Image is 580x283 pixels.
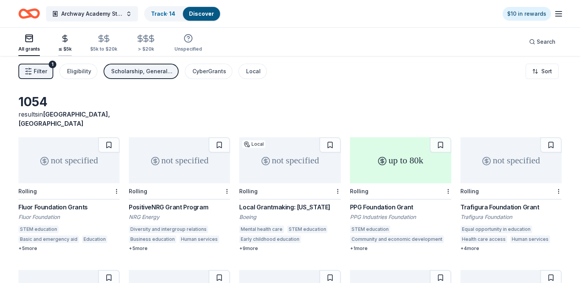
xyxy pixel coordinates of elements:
[460,213,562,221] div: Trafigura Foundation
[18,110,110,127] span: in
[90,31,117,56] button: $5k to $20k
[18,110,110,127] span: [GEOGRAPHIC_DATA], [GEOGRAPHIC_DATA]
[239,202,340,212] div: Local Grantmaking: [US_STATE]
[111,67,173,76] div: Scholarship, General operations, Education
[460,188,479,194] div: Rolling
[136,31,156,56] button: > $20k
[350,188,368,194] div: Rolling
[18,94,120,110] div: 1054
[18,137,120,183] div: not specified
[129,202,230,212] div: PositiveNRG Grant Program
[174,31,202,56] button: Unspecified
[238,64,267,79] button: Local
[526,64,559,79] button: Sort
[18,31,40,56] button: All grants
[67,67,91,76] div: Eligibility
[239,137,340,183] div: not specified
[18,64,53,79] button: Filter1
[18,188,37,194] div: Rolling
[129,235,176,243] div: Business education
[192,67,226,76] div: CyberGrants
[104,64,179,79] button: Scholarship, General operations, Education
[179,235,219,243] div: Human services
[129,188,147,194] div: Rolling
[350,137,451,252] a: up to 80kRollingPPG Foundation GrantPPG Industries FoundationSTEM educationCommunity and economic...
[18,213,120,221] div: Fluor Foundation
[129,137,230,183] div: not specified
[537,37,555,46] span: Search
[18,110,120,128] div: results
[239,188,258,194] div: Rolling
[239,235,301,243] div: Early childhood education
[18,245,120,252] div: + 5 more
[18,137,120,252] a: not specifiedRollingFluor Foundation GrantsFluor FoundationSTEM educationBasic and emergency aidE...
[90,46,117,52] div: $5k to $20k
[523,34,562,49] button: Search
[350,137,451,183] div: up to 80k
[129,213,230,221] div: NRG Energy
[59,64,97,79] button: Eligibility
[185,64,232,79] button: CyberGrants
[129,225,208,233] div: Diversity and intergroup relations
[151,10,175,17] a: Track· 14
[136,46,156,52] div: > $20k
[239,225,284,233] div: Mental health care
[58,46,72,52] div: ≤ $5k
[129,245,230,252] div: + 5 more
[460,137,562,183] div: not specified
[174,46,202,52] div: Unspecified
[18,225,59,233] div: STEM education
[350,235,444,243] div: Community and economic development
[246,67,261,76] div: Local
[144,6,221,21] button: Track· 14Discover
[46,6,138,21] button: Archway Academy Student Fund
[503,7,551,21] a: $10 in rewards
[460,245,562,252] div: + 4 more
[18,46,40,52] div: All grants
[350,213,451,221] div: PPG Industries Foundation
[350,202,451,212] div: PPG Foundation Grant
[189,10,214,17] a: Discover
[287,225,327,233] div: STEM education
[350,245,451,252] div: + 1 more
[18,202,120,212] div: Fluor Foundation Grants
[510,235,550,243] div: Human services
[129,137,230,252] a: not specifiedRollingPositiveNRG Grant ProgramNRG EnergyDiversity and intergroup relationsBusiness...
[460,235,507,243] div: Health care access
[242,140,265,148] div: Local
[82,235,107,243] div: Education
[350,225,390,233] div: STEM education
[61,9,123,18] span: Archway Academy Student Fund
[460,225,532,233] div: Equal opportunity in education
[18,5,40,23] a: Home
[541,67,552,76] span: Sort
[239,213,340,221] div: Boeing
[460,202,562,212] div: Trafigura Foundation Grant
[49,61,56,68] div: 1
[18,235,79,243] div: Basic and emergency aid
[58,31,72,56] button: ≤ $5k
[34,67,47,76] span: Filter
[460,137,562,252] a: not specifiedRollingTrafigura Foundation GrantTrafigura FoundationEqual opportunity in educationH...
[239,245,340,252] div: + 9 more
[239,137,340,252] a: not specifiedLocalRollingLocal Grantmaking: [US_STATE]BoeingMental health careSTEM educationEarly...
